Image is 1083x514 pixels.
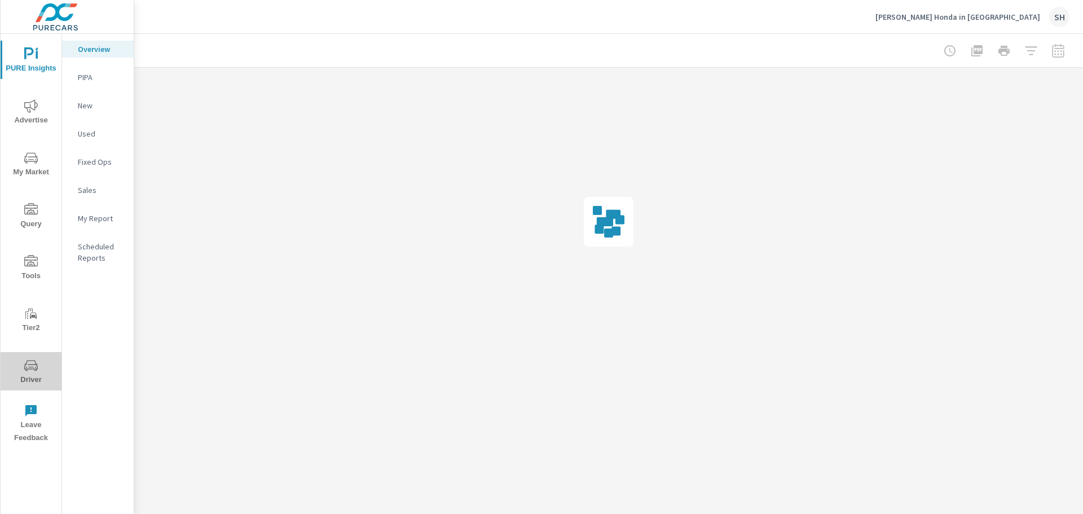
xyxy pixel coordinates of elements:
[78,128,125,139] p: Used
[62,125,134,142] div: Used
[62,69,134,86] div: PIPA
[4,203,58,231] span: Query
[4,255,58,283] span: Tools
[62,97,134,114] div: New
[62,210,134,227] div: My Report
[4,151,58,179] span: My Market
[4,99,58,127] span: Advertise
[4,47,58,75] span: PURE Insights
[62,41,134,58] div: Overview
[78,43,125,55] p: Overview
[78,184,125,196] p: Sales
[78,241,125,263] p: Scheduled Reports
[62,153,134,170] div: Fixed Ops
[4,359,58,386] span: Driver
[1049,7,1069,27] div: SH
[875,12,1040,22] p: [PERSON_NAME] Honda in [GEOGRAPHIC_DATA]
[4,404,58,445] span: Leave Feedback
[78,213,125,224] p: My Report
[78,72,125,83] p: PIPA
[62,238,134,266] div: Scheduled Reports
[4,307,58,335] span: Tier2
[78,100,125,111] p: New
[62,182,134,199] div: Sales
[1,34,61,449] div: nav menu
[78,156,125,168] p: Fixed Ops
